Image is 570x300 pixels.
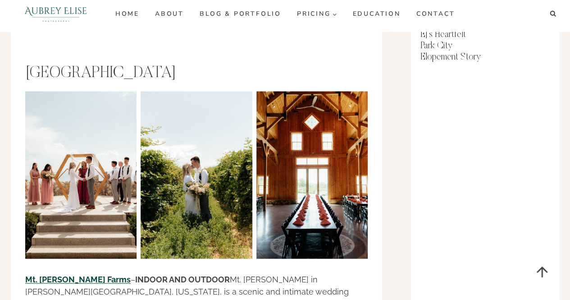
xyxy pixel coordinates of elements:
[408,7,463,21] a: Contact
[527,257,556,286] a: Scroll to top
[25,91,137,258] img: bride and groom getting married at Mt. Naomi Farms
[345,7,408,21] a: Education
[192,7,289,21] a: Blog & Portfolio
[25,274,131,284] a: Mt. [PERSON_NAME] Farms
[147,7,192,21] a: About
[107,7,462,21] nav: Primary
[135,274,230,284] strong: INDOOR AND OUTDOOR
[289,7,345,21] button: Child menu of Pricing
[141,91,252,258] img: bride and groom kissing in the vineyards
[256,91,368,258] img: reception table in a barn
[25,64,368,83] h2: [GEOGRAPHIC_DATA]
[547,8,559,20] button: View Search Form
[107,7,147,21] a: Home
